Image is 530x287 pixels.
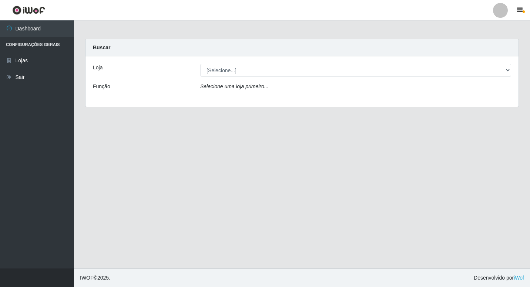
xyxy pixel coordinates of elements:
[93,83,110,90] label: Função
[93,44,110,50] strong: Buscar
[514,275,524,281] a: iWof
[12,6,45,15] img: CoreUI Logo
[474,274,524,282] span: Desenvolvido por
[80,274,110,282] span: © 2025 .
[80,275,94,281] span: IWOF
[200,83,268,89] i: Selecione uma loja primeiro...
[93,64,103,72] label: Loja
